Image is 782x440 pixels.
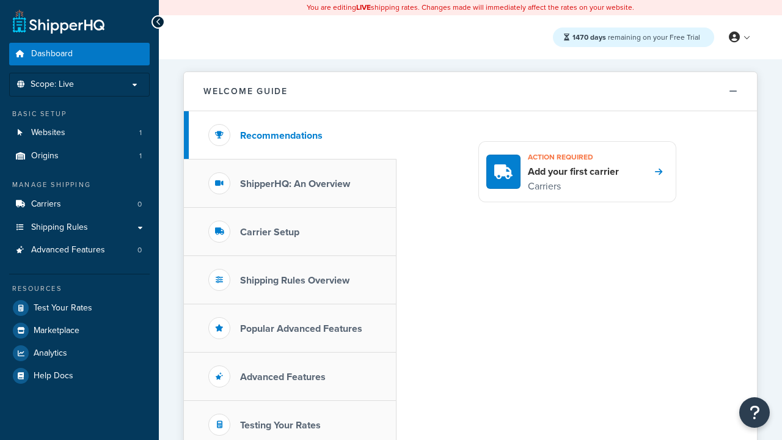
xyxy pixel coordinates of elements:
[240,275,349,286] h3: Shipping Rules Overview
[31,128,65,138] span: Websites
[240,227,299,238] h3: Carrier Setup
[240,130,323,141] h3: Recommendations
[9,145,150,167] a: Origins1
[9,239,150,262] a: Advanced Features0
[9,342,150,364] a: Analytics
[137,245,142,255] span: 0
[9,193,150,216] a: Carriers0
[9,320,150,342] a: Marketplace
[31,199,61,210] span: Carriers
[139,128,142,138] span: 1
[9,297,150,319] a: Test Your Rates
[9,284,150,294] div: Resources
[9,109,150,119] div: Basic Setup
[31,79,74,90] span: Scope: Live
[9,193,150,216] li: Carriers
[9,180,150,190] div: Manage Shipping
[34,303,92,313] span: Test Your Rates
[31,222,88,233] span: Shipping Rules
[31,245,105,255] span: Advanced Features
[9,239,150,262] li: Advanced Features
[240,178,350,189] h3: ShipperHQ: An Overview
[34,371,73,381] span: Help Docs
[34,326,79,336] span: Marketplace
[739,397,770,428] button: Open Resource Center
[9,216,150,239] a: Shipping Rules
[528,165,619,178] h4: Add your first carrier
[9,122,150,144] a: Websites1
[9,145,150,167] li: Origins
[31,49,73,59] span: Dashboard
[240,420,321,431] h3: Testing Your Rates
[240,372,326,383] h3: Advanced Features
[356,2,371,13] b: LIVE
[203,87,288,96] h2: Welcome Guide
[9,43,150,65] a: Dashboard
[9,365,150,387] a: Help Docs
[240,323,362,334] h3: Popular Advanced Features
[31,151,59,161] span: Origins
[184,72,757,111] button: Welcome Guide
[137,199,142,210] span: 0
[528,178,619,194] p: Carriers
[9,122,150,144] li: Websites
[139,151,142,161] span: 1
[34,348,67,359] span: Analytics
[572,32,606,43] strong: 1470 days
[528,149,619,165] h3: Action required
[572,32,700,43] span: remaining on your Free Trial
